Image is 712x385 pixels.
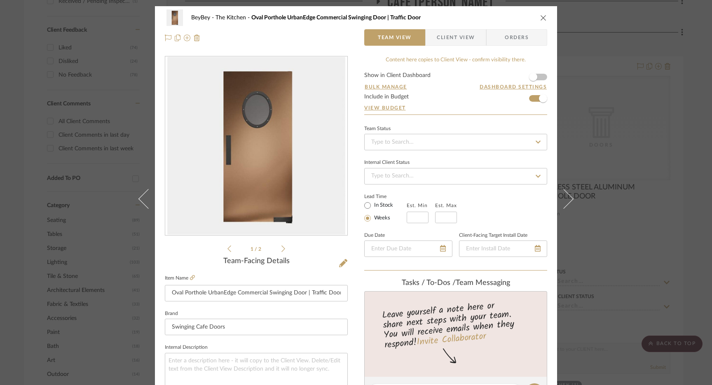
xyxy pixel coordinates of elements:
[258,247,262,252] span: 2
[191,15,215,21] span: BeyBey
[364,56,547,64] div: Content here copies to Client View - confirm visibility there.
[364,168,547,184] input: Type to Search…
[364,193,407,200] label: Lead Time
[194,35,200,41] img: Remove from project
[364,105,547,111] a: View Budget
[165,312,178,316] label: Brand
[363,297,548,352] div: Leave yourself a note here or share next steps with your team. You will receive emails when they ...
[165,345,208,350] label: Internal Description
[364,240,452,257] input: Enter Due Date
[165,257,348,266] div: Team-Facing Details
[378,29,412,46] span: Team View
[364,134,547,150] input: Type to Search…
[165,319,348,335] input: Enter Brand
[496,29,538,46] span: Orders
[165,9,185,26] img: 1bc0eada-72d8-43bf-a8bb-e70ae6eb7bf2_48x40.jpg
[479,83,547,91] button: Dashboard Settings
[255,247,258,252] span: /
[165,285,348,301] input: Enter Item Name
[364,127,391,131] div: Team Status
[540,14,547,21] button: close
[372,215,390,222] label: Weeks
[251,247,255,252] span: 1
[167,57,346,236] img: 1bc0eada-72d8-43bf-a8bb-e70ae6eb7bf2_436x436.jpg
[402,279,456,287] span: Tasks / To-Dos /
[459,240,547,257] input: Enter Install Date
[437,29,475,46] span: Client View
[251,15,421,21] span: Oval Porthole UrbanEdge Commercial Swinging Door | Traffic Door
[435,203,457,208] label: Est. Max
[364,161,410,165] div: Internal Client Status
[165,275,195,282] label: Item Name
[407,203,428,208] label: Est. Min
[416,329,487,350] a: Invite Collaborator
[364,233,385,238] label: Due Date
[459,233,527,238] label: Client-Facing Target Install Date
[215,15,251,21] span: The Kitchen
[165,57,347,236] div: 0
[364,200,407,223] mat-radio-group: Select item type
[372,202,393,209] label: In Stock
[364,83,408,91] button: Bulk Manage
[364,279,547,288] div: team Messaging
